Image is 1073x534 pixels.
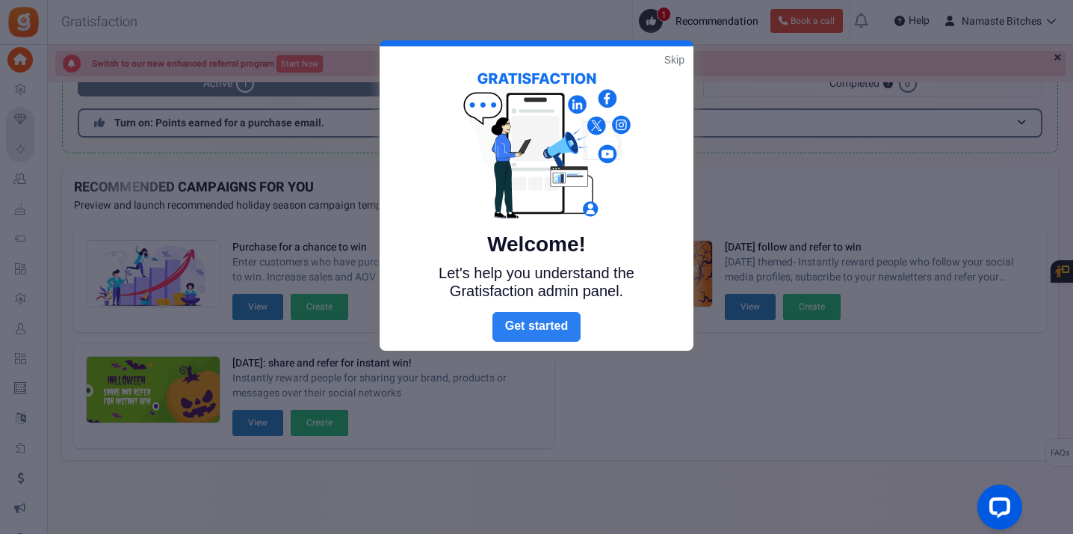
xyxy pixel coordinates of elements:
a: Skip [664,52,684,67]
h5: Welcome! [413,233,660,257]
a: Next [492,312,581,342]
p: Let's help you understand the Gratisfaction admin panel. [413,264,660,300]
